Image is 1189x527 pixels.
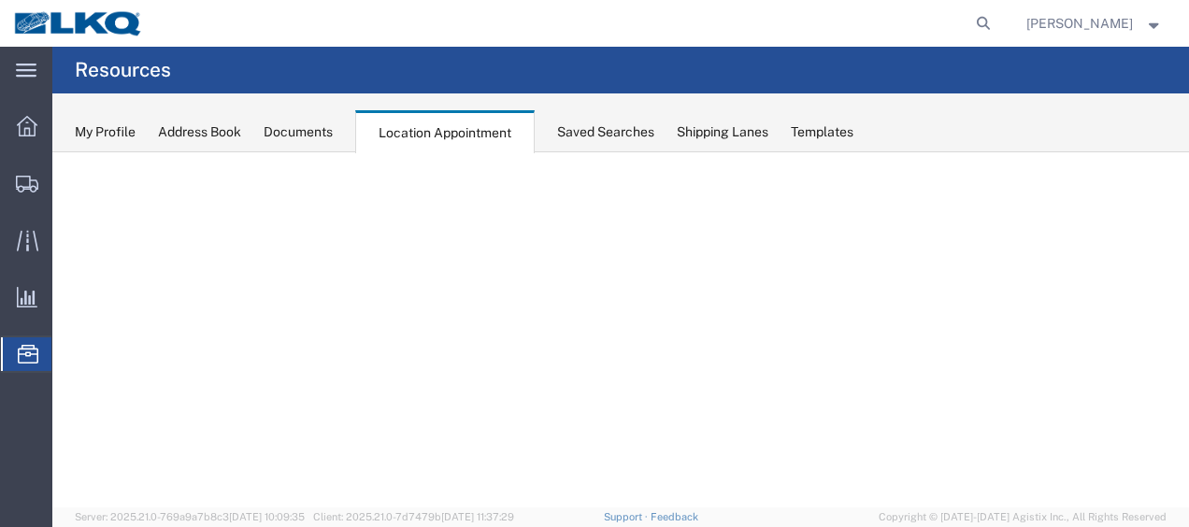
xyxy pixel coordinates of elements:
div: Documents [264,122,333,142]
div: Shipping Lanes [677,122,768,142]
h4: Resources [75,47,171,93]
span: [DATE] 11:37:29 [441,511,514,522]
span: Jason Voyles [1026,13,1133,34]
div: Saved Searches [557,122,654,142]
button: [PERSON_NAME] [1025,12,1164,35]
iframe: FS Legacy Container [52,152,1189,507]
span: Server: 2025.21.0-769a9a7b8c3 [75,511,305,522]
span: Copyright © [DATE]-[DATE] Agistix Inc., All Rights Reserved [879,509,1167,525]
span: Client: 2025.21.0-7d7479b [313,511,514,522]
div: My Profile [75,122,136,142]
div: Address Book [158,122,241,142]
img: logo [13,9,144,37]
a: Support [604,511,651,522]
span: [DATE] 10:09:35 [229,511,305,522]
div: Templates [791,122,853,142]
div: Location Appointment [355,110,535,153]
a: Feedback [651,511,698,522]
